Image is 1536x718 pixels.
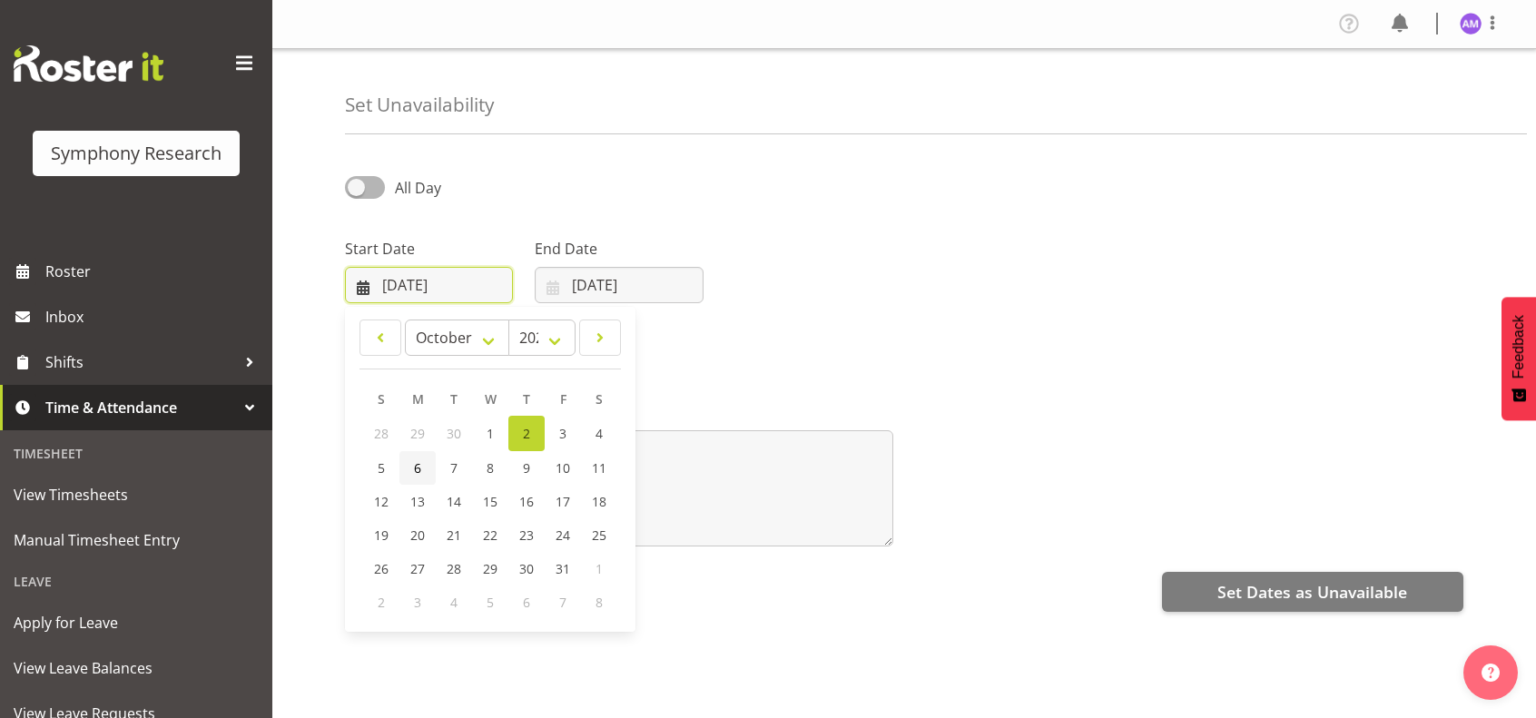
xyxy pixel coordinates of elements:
[450,594,458,611] span: 4
[545,485,581,518] a: 17
[51,140,222,167] div: Symphony Research
[374,493,389,510] span: 12
[414,459,421,477] span: 6
[374,560,389,577] span: 26
[374,526,389,544] span: 19
[535,238,703,260] label: End Date
[560,390,566,408] span: F
[472,451,508,485] a: 8
[45,349,236,376] span: Shifts
[581,518,617,552] a: 25
[508,518,545,552] a: 23
[483,560,497,577] span: 29
[399,552,436,585] a: 27
[1511,315,1527,379] span: Feedback
[363,518,399,552] a: 19
[1482,664,1500,682] img: help-xxl-2.png
[487,425,494,442] span: 1
[472,518,508,552] a: 22
[395,178,441,198] span: All Day
[508,552,545,585] a: 30
[378,459,385,477] span: 5
[596,390,603,408] span: S
[14,481,259,508] span: View Timesheets
[523,390,530,408] span: T
[483,493,497,510] span: 15
[596,425,603,442] span: 4
[436,485,472,518] a: 14
[363,451,399,485] a: 5
[559,594,566,611] span: 7
[508,485,545,518] a: 16
[5,600,268,645] a: Apply for Leave
[523,425,530,442] span: 2
[483,526,497,544] span: 22
[519,560,534,577] span: 30
[14,609,259,636] span: Apply for Leave
[1217,580,1407,604] span: Set Dates as Unavailable
[592,526,606,544] span: 25
[556,560,570,577] span: 31
[436,451,472,485] a: 7
[519,493,534,510] span: 16
[345,267,513,303] input: Click to select...
[14,654,259,682] span: View Leave Balances
[410,425,425,442] span: 29
[556,526,570,544] span: 24
[487,594,494,611] span: 5
[436,518,472,552] a: 21
[508,416,545,451] a: 2
[1162,572,1463,612] button: Set Dates as Unavailable
[378,390,385,408] span: S
[410,493,425,510] span: 13
[523,594,530,611] span: 6
[399,518,436,552] a: 20
[447,425,461,442] span: 30
[596,594,603,611] span: 8
[545,416,581,451] a: 3
[447,560,461,577] span: 28
[519,526,534,544] span: 23
[14,45,163,82] img: Rosterit website logo
[363,552,399,585] a: 26
[363,485,399,518] a: 12
[447,493,461,510] span: 14
[472,552,508,585] a: 29
[523,459,530,477] span: 9
[592,459,606,477] span: 11
[559,425,566,442] span: 3
[556,459,570,477] span: 10
[472,485,508,518] a: 15
[450,390,458,408] span: T
[45,303,263,330] span: Inbox
[1460,13,1482,34] img: amal-makan1835.jpg
[447,526,461,544] span: 21
[45,394,236,421] span: Time & Attendance
[410,526,425,544] span: 20
[508,451,545,485] a: 9
[374,425,389,442] span: 28
[535,267,703,303] input: Click to select...
[592,493,606,510] span: 18
[414,594,421,611] span: 3
[345,94,494,115] h4: Set Unavailability
[487,459,494,477] span: 8
[556,493,570,510] span: 17
[378,594,385,611] span: 2
[5,472,268,517] a: View Timesheets
[472,416,508,451] a: 1
[5,645,268,691] a: View Leave Balances
[581,451,617,485] a: 11
[5,517,268,563] a: Manual Timesheet Entry
[399,485,436,518] a: 13
[5,435,268,472] div: Timesheet
[5,563,268,600] div: Leave
[412,390,424,408] span: M
[1502,297,1536,420] button: Feedback - Show survey
[399,451,436,485] a: 6
[581,485,617,518] a: 18
[545,518,581,552] a: 24
[410,560,425,577] span: 27
[45,258,263,285] span: Roster
[485,390,497,408] span: W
